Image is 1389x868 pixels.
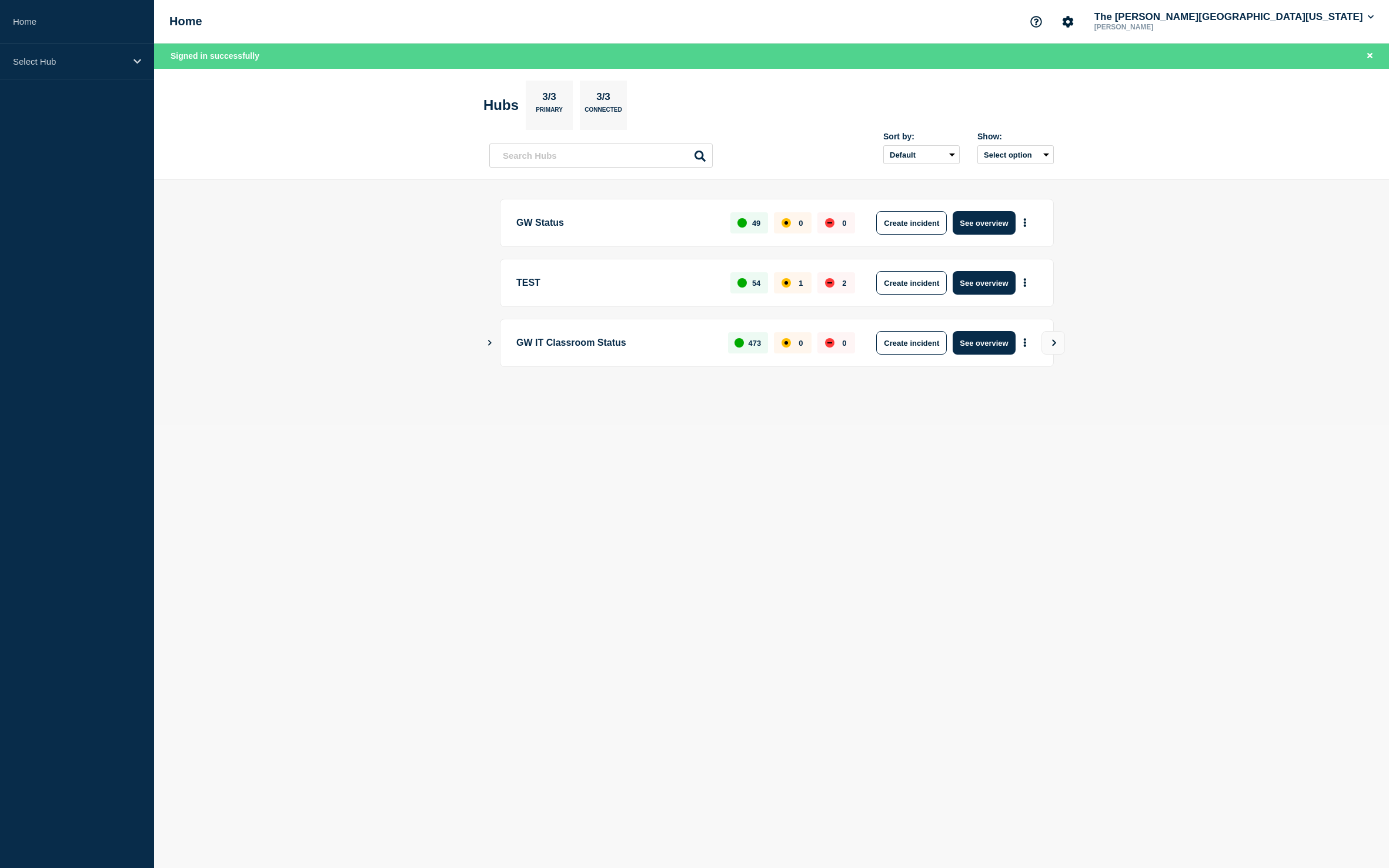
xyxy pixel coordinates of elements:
[516,271,717,295] p: TEST
[737,218,747,228] div: up
[842,279,846,288] p: 2
[1017,272,1033,294] button: More actions
[1092,11,1376,23] button: The [PERSON_NAME][GEOGRAPHIC_DATA][US_STATE]
[799,339,803,348] p: 0
[825,218,834,228] div: down
[953,271,1015,295] button: See overview
[737,278,747,288] div: up
[842,219,846,228] p: 0
[592,91,615,106] p: 3/3
[977,145,1054,164] button: Select option
[825,278,834,288] div: down
[1017,212,1033,234] button: More actions
[538,91,561,106] p: 3/3
[1092,23,1214,31] p: [PERSON_NAME]
[1024,9,1049,34] button: Support
[1056,9,1080,34] button: Account settings
[1363,49,1377,63] button: Close banner
[752,279,760,288] p: 54
[953,211,1015,235] button: See overview
[977,132,1054,141] div: Show:
[487,339,493,348] button: Show Connected Hubs
[782,218,791,228] div: affected
[782,338,791,348] div: affected
[799,219,803,228] p: 0
[171,51,259,61] span: Signed in successfully
[953,331,1015,355] button: See overview
[169,15,202,28] h1: Home
[825,338,834,348] div: down
[842,339,846,348] p: 0
[585,106,622,119] p: Connected
[883,145,960,164] select: Sort by
[799,279,803,288] p: 1
[489,143,713,168] input: Search Hubs
[876,331,947,355] button: Create incident
[1017,332,1033,354] button: More actions
[536,106,563,119] p: Primary
[13,56,126,66] p: Select Hub
[752,219,760,228] p: 49
[749,339,762,348] p: 473
[876,271,947,295] button: Create incident
[734,338,744,348] div: up
[516,331,714,355] p: GW IT Classroom Status
[876,211,947,235] button: Create incident
[883,132,960,141] div: Sort by:
[483,97,519,113] h2: Hubs
[516,211,717,235] p: GW Status
[1041,331,1065,355] button: View
[782,278,791,288] div: affected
